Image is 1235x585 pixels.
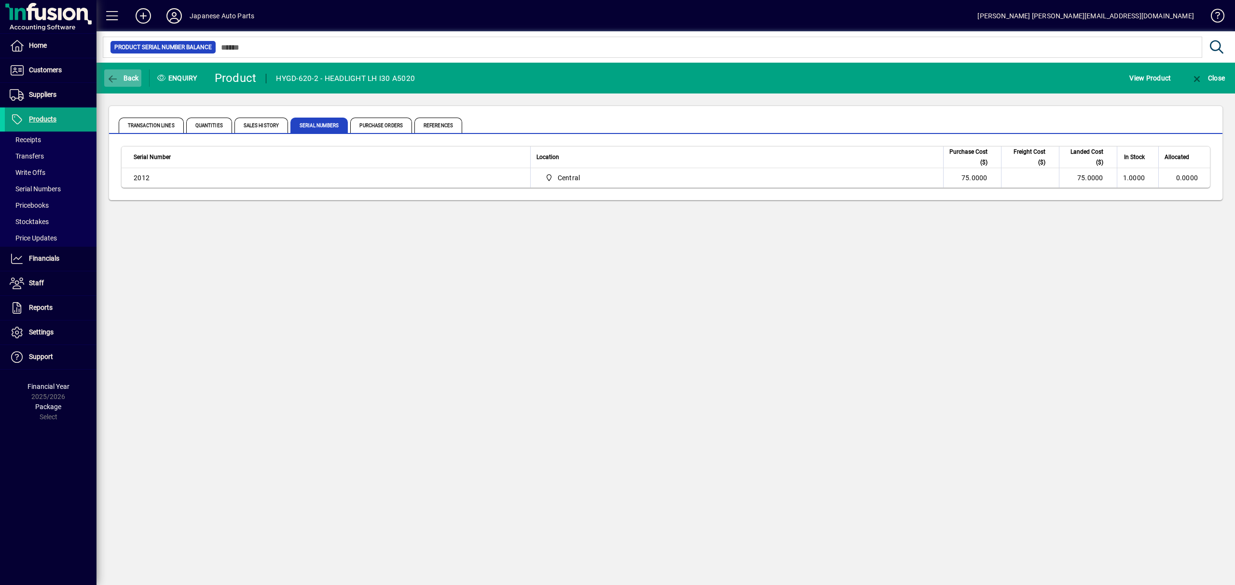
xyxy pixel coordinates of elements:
[943,168,1001,187] td: 75.0000
[150,70,207,86] div: Enquiry
[1191,74,1225,82] span: Close
[541,172,932,184] span: Central
[10,136,41,144] span: Receipts
[5,83,96,107] a: Suppliers
[186,118,232,133] span: Quantities
[949,146,988,168] span: Purchase Cost ($)
[128,7,159,25] button: Add
[10,234,57,242] span: Price Updates
[29,91,56,98] span: Suppliers
[1165,152,1189,162] span: Allocated
[119,118,184,133] span: Transaction Lines
[1124,152,1145,162] span: In Stock
[5,181,96,197] a: Serial Numbers
[10,169,45,176] span: Write Offs
[122,168,530,187] td: 2012
[29,304,53,311] span: Reports
[29,115,56,123] span: Products
[5,296,96,320] a: Reports
[558,173,580,183] span: Central
[5,247,96,271] a: Financials
[5,271,96,295] a: Staff
[29,41,47,49] span: Home
[1181,69,1235,87] app-page-header-button: Close enquiry
[29,279,44,287] span: Staff
[1007,146,1045,168] span: Freight Cost ($)
[5,320,96,345] a: Settings
[350,118,412,133] span: Purchase Orders
[190,8,254,24] div: Japanese Auto Parts
[536,152,937,162] div: Location
[27,383,69,390] span: Financial Year
[5,345,96,369] a: Support
[134,152,171,162] span: Serial Number
[5,58,96,82] a: Customers
[1158,168,1210,187] td: 0.0000
[107,74,139,82] span: Back
[1189,69,1227,87] button: Close
[1123,152,1154,162] div: In Stock
[536,152,559,162] span: Location
[5,213,96,230] a: Stocktakes
[159,7,190,25] button: Profile
[5,197,96,213] a: Pricebooks
[29,254,59,262] span: Financials
[949,146,996,168] div: Purchase Cost ($)
[29,328,54,336] span: Settings
[1065,146,1103,168] span: Landed Cost ($)
[35,403,61,411] span: Package
[234,118,288,133] span: Sales History
[414,118,462,133] span: References
[5,230,96,246] a: Price Updates
[977,8,1194,24] div: [PERSON_NAME] [PERSON_NAME][EMAIL_ADDRESS][DOMAIN_NAME]
[10,185,61,193] span: Serial Numbers
[1117,168,1159,187] td: 1.0000
[1007,146,1054,168] div: Freight Cost ($)
[10,218,49,226] span: Stocktakes
[290,118,348,133] span: Serial Numbers
[1204,2,1223,33] a: Knowledge Base
[276,71,415,86] div: HYGD-620-2 - HEADLIGHT LH I30 A5020
[1165,152,1198,162] div: Allocated
[10,201,49,209] span: Pricebooks
[96,69,150,87] app-page-header-button: Back
[1127,69,1173,87] button: View Product
[114,42,212,52] span: Product Serial Number Balance
[29,66,62,74] span: Customers
[104,69,141,87] button: Back
[5,34,96,58] a: Home
[5,164,96,181] a: Write Offs
[1065,146,1112,168] div: Landed Cost ($)
[1129,70,1171,86] span: View Product
[5,148,96,164] a: Transfers
[10,152,44,160] span: Transfers
[29,353,53,360] span: Support
[215,70,257,86] div: Product
[1059,168,1117,187] td: 75.0000
[134,152,524,162] div: Serial Number
[5,132,96,148] a: Receipts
